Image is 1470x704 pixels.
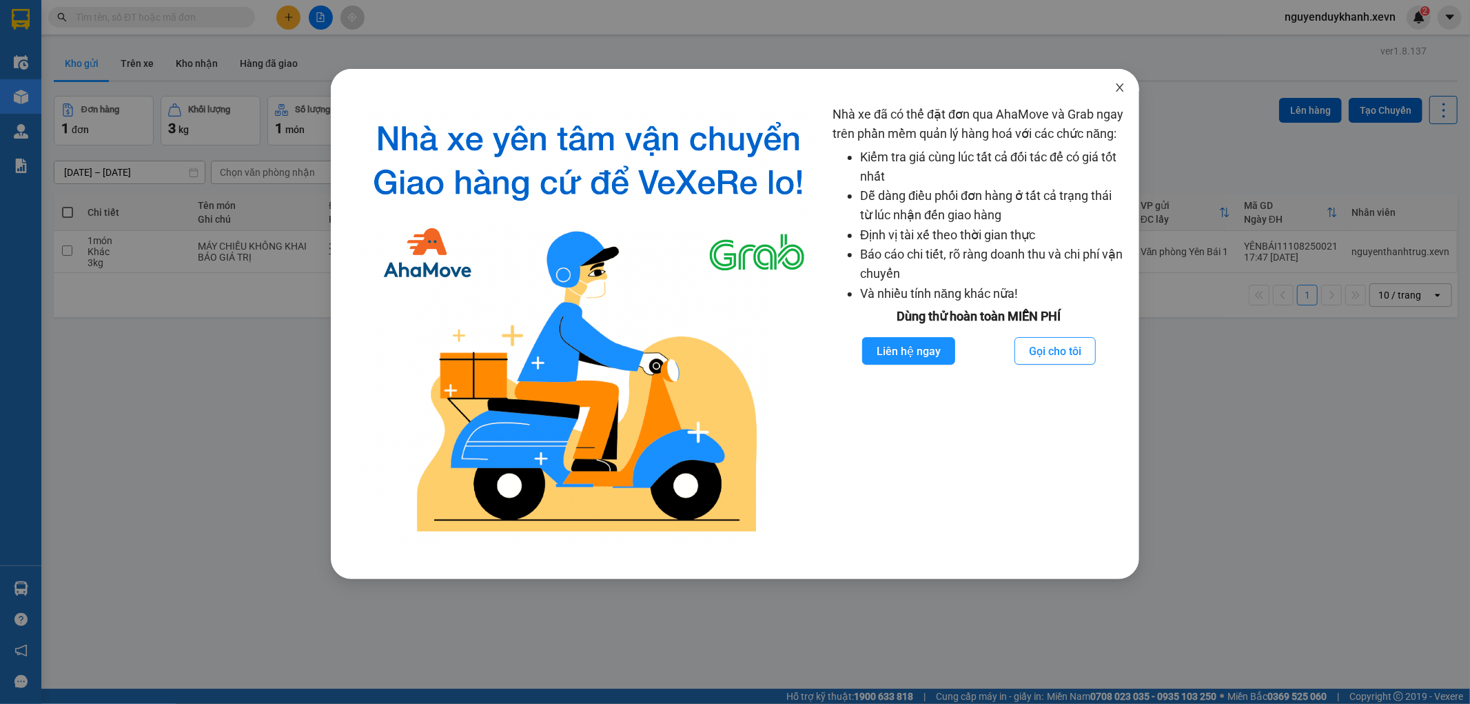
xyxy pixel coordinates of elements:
[833,105,1125,545] div: Nhà xe đã có thể đặt đơn qua AhaMove và Grab ngay trên phần mềm quản lý hàng hoá với các chức năng:
[860,284,1125,303] li: Và nhiều tính năng khác nữa!
[860,245,1125,284] li: Báo cáo chi tiết, rõ ràng doanh thu và chi phí vận chuyển
[1029,343,1081,360] span: Gọi cho tôi
[356,105,821,545] img: logo
[1114,82,1125,93] span: close
[1101,69,1139,108] button: Close
[862,337,955,365] button: Liên hệ ngay
[860,186,1125,225] li: Dễ dàng điều phối đơn hàng ở tất cả trạng thái từ lúc nhận đến giao hàng
[1014,337,1096,365] button: Gọi cho tôi
[860,225,1125,245] li: Định vị tài xế theo thời gian thực
[860,148,1125,187] li: Kiểm tra giá cùng lúc tất cả đối tác để có giá tốt nhất
[877,343,941,360] span: Liên hệ ngay
[833,307,1125,326] div: Dùng thử hoàn toàn MIỄN PHÍ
